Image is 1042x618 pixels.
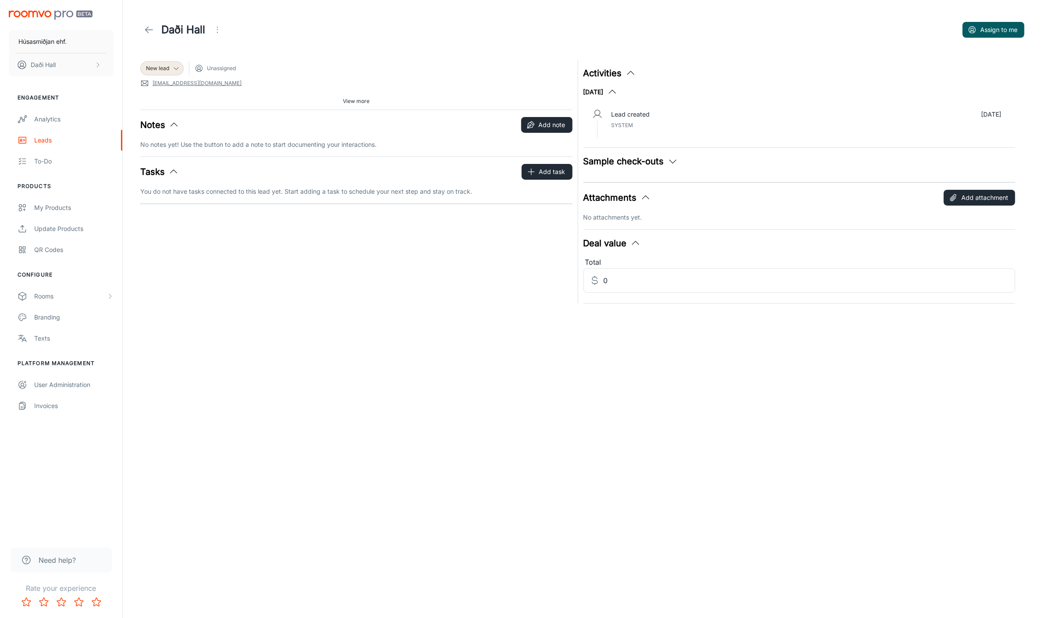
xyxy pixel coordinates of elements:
[339,95,373,108] button: View more
[34,291,107,301] div: Rooms
[34,245,114,255] div: QR Codes
[209,21,226,39] button: Open menu
[583,87,618,97] button: [DATE]
[604,268,1016,293] input: Estimated deal value
[9,30,114,53] button: Húsasmiðjan ehf.
[9,11,92,20] img: Roomvo PRO Beta
[34,156,114,166] div: To-do
[583,257,1016,268] div: Total
[140,118,179,131] button: Notes
[34,114,114,124] div: Analytics
[140,140,573,149] p: No notes yet! Use the button to add a note to start documenting your interactions.
[34,203,114,213] div: My Products
[34,135,114,145] div: Leads
[146,64,169,72] span: New lead
[161,22,205,38] h1: Daði Hall
[583,191,651,204] button: Attachments
[522,164,573,180] button: Add task
[583,155,678,168] button: Sample check-outs
[963,22,1024,38] button: Assign to me
[34,224,114,234] div: Update Products
[981,110,1001,119] p: [DATE]
[612,110,650,119] p: Lead created
[521,117,573,133] button: Add note
[343,97,370,105] span: View more
[140,165,179,178] button: Tasks
[18,37,67,46] p: Húsasmiðjan ehf.
[140,187,573,196] p: You do not have tasks connected to this lead yet. Start adding a task to schedule your next step ...
[583,237,641,250] button: Deal value
[612,122,633,128] span: System
[583,67,636,80] button: Activities
[34,313,114,322] div: Branding
[583,213,1016,222] p: No attachments yet.
[140,61,184,75] div: New lead
[31,60,56,70] p: Daði Hall
[34,334,114,343] div: Texts
[9,53,114,76] button: Daði Hall
[944,190,1015,206] button: Add attachment
[153,79,242,87] a: [EMAIL_ADDRESS][DOMAIN_NAME]
[207,64,236,72] span: Unassigned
